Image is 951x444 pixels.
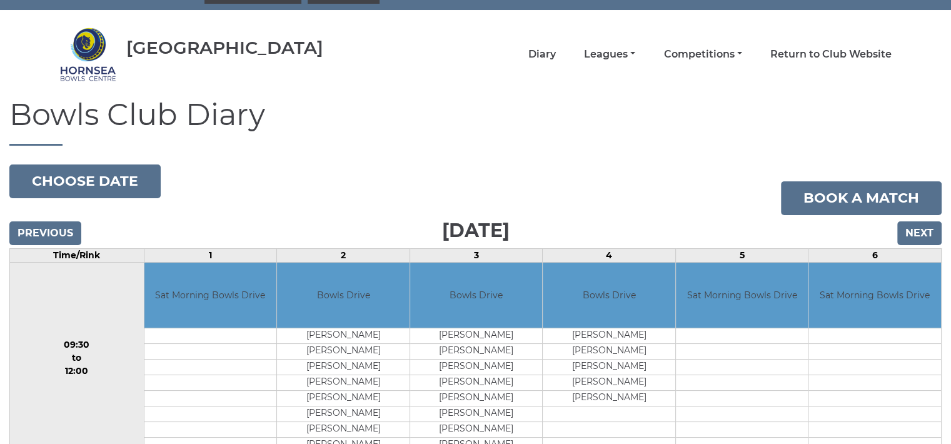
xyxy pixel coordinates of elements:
[410,406,543,422] td: [PERSON_NAME]
[144,263,277,328] td: Sat Morning Bowls Drive
[126,38,323,58] div: [GEOGRAPHIC_DATA]
[543,344,675,360] td: [PERSON_NAME]
[144,248,277,262] td: 1
[410,391,543,406] td: [PERSON_NAME]
[543,248,676,262] td: 4
[277,406,410,422] td: [PERSON_NAME]
[808,263,941,328] td: Sat Morning Bowls Drive
[410,328,543,344] td: [PERSON_NAME]
[543,263,675,328] td: Bowls Drive
[543,328,675,344] td: [PERSON_NAME]
[10,248,144,262] td: Time/Rink
[410,422,543,438] td: [PERSON_NAME]
[9,98,942,146] h1: Bowls Club Diary
[277,375,410,391] td: [PERSON_NAME]
[277,328,410,344] td: [PERSON_NAME]
[584,48,635,61] a: Leagues
[9,221,81,245] input: Previous
[277,360,410,375] td: [PERSON_NAME]
[410,263,543,328] td: Bowls Drive
[663,48,742,61] a: Competitions
[543,375,675,391] td: [PERSON_NAME]
[897,221,942,245] input: Next
[528,48,556,61] a: Diary
[781,181,942,215] a: Book a match
[9,164,161,198] button: Choose date
[410,360,543,375] td: [PERSON_NAME]
[676,263,808,328] td: Sat Morning Bowls Drive
[277,391,410,406] td: [PERSON_NAME]
[543,391,675,406] td: [PERSON_NAME]
[277,248,410,262] td: 2
[277,263,410,328] td: Bowls Drive
[543,360,675,375] td: [PERSON_NAME]
[675,248,808,262] td: 5
[60,26,116,83] img: Hornsea Bowls Centre
[808,248,942,262] td: 6
[770,48,892,61] a: Return to Club Website
[277,344,410,360] td: [PERSON_NAME]
[410,344,543,360] td: [PERSON_NAME]
[410,248,543,262] td: 3
[277,422,410,438] td: [PERSON_NAME]
[410,375,543,391] td: [PERSON_NAME]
